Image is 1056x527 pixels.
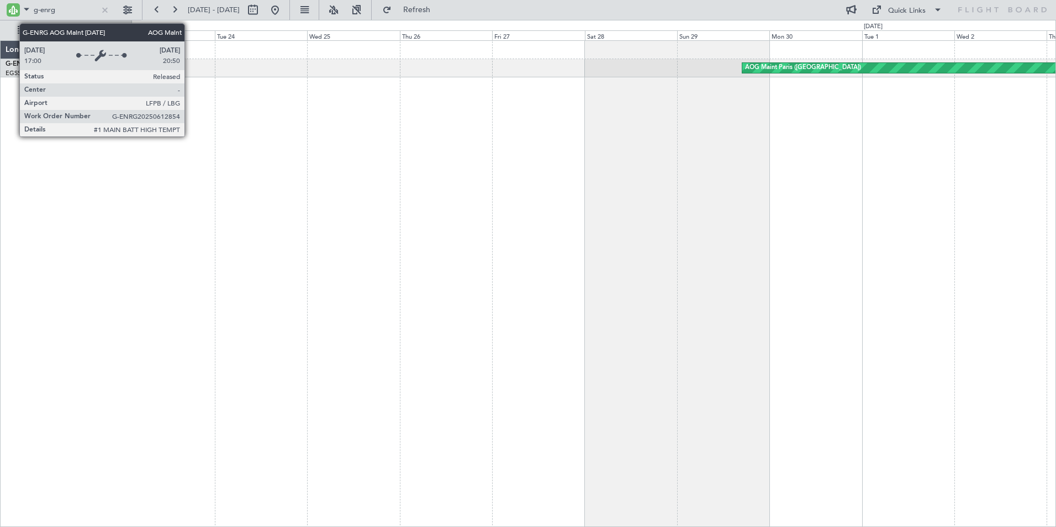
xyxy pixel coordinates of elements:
[29,27,117,34] span: All Aircraft
[866,1,948,19] button: Quick Links
[215,30,307,40] div: Tue 24
[307,30,399,40] div: Wed 25
[769,30,862,40] div: Mon 30
[492,30,584,40] div: Fri 27
[862,30,954,40] div: Tue 1
[188,5,240,15] span: [DATE] - [DATE]
[6,61,31,67] span: G-ENRG
[585,30,677,40] div: Sat 28
[888,6,926,17] div: Quick Links
[123,30,215,40] div: Mon 23
[394,6,440,14] span: Refresh
[677,30,769,40] div: Sun 29
[745,60,861,76] div: AOG Maint Paris ([GEOGRAPHIC_DATA])
[34,2,97,18] input: A/C (Reg. or Type)
[864,22,883,31] div: [DATE]
[6,61,68,67] a: G-ENRGPraetor 600
[400,30,492,40] div: Thu 26
[12,22,120,39] button: All Aircraft
[377,1,443,19] button: Refresh
[954,30,1047,40] div: Wed 2
[6,69,35,77] a: EGSS/STN
[134,22,152,31] div: [DATE]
